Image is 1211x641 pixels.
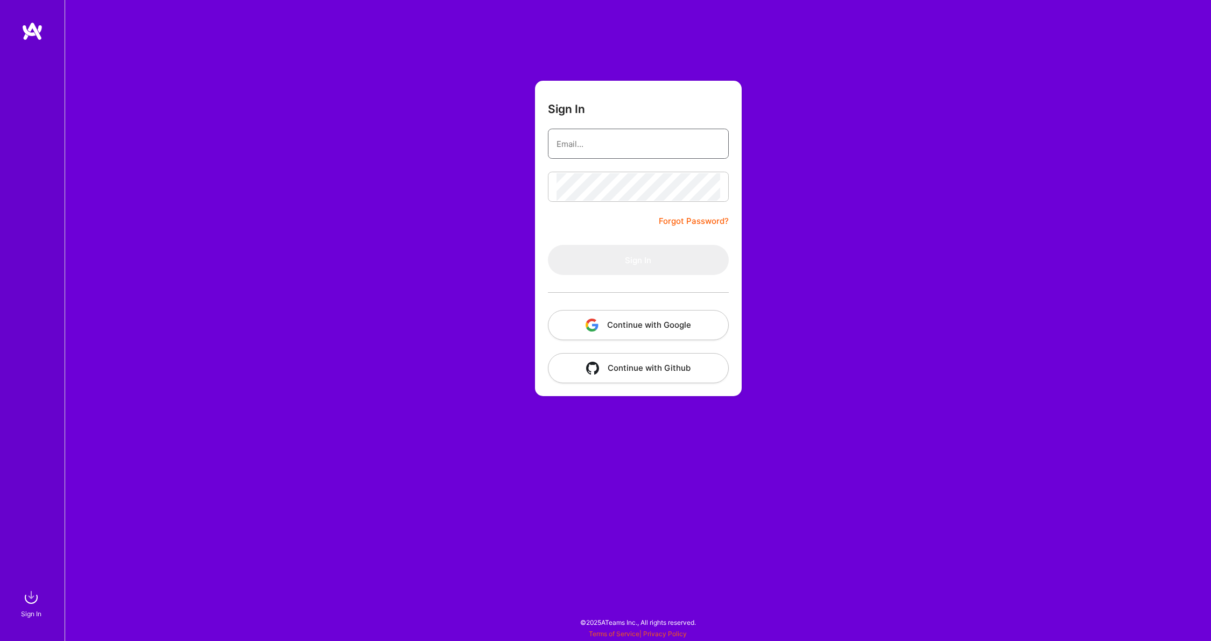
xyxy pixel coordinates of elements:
button: Continue with Github [548,353,729,383]
a: sign inSign In [23,587,42,619]
button: Continue with Google [548,310,729,340]
img: icon [586,319,599,332]
img: sign in [20,587,42,608]
h3: Sign In [548,102,585,116]
div: © 2025 ATeams Inc., All rights reserved. [65,609,1211,636]
input: Email... [557,130,720,158]
div: Sign In [21,608,41,619]
a: Terms of Service [589,630,639,638]
span: | [589,630,687,638]
a: Privacy Policy [643,630,687,638]
img: icon [586,362,599,375]
img: logo [22,22,43,41]
a: Forgot Password? [659,215,729,228]
button: Sign In [548,245,729,275]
